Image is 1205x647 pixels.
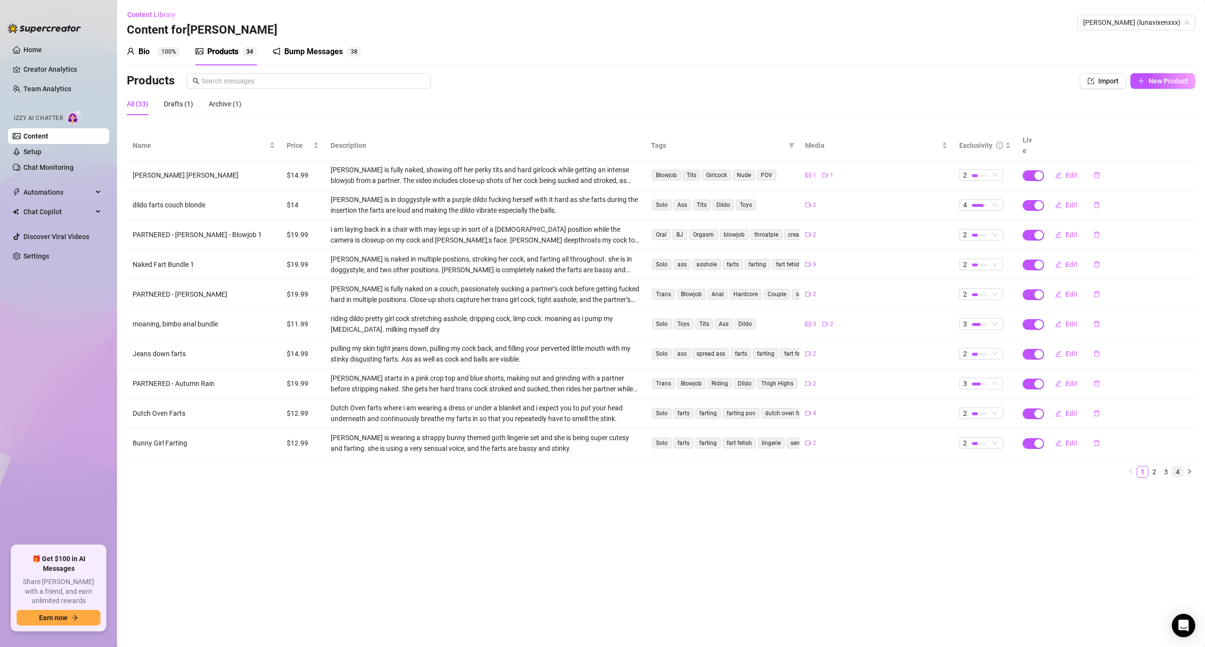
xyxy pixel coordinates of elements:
[723,408,759,419] span: farting pov
[757,378,797,389] span: Thigh Highs
[23,46,42,54] a: Home
[813,379,816,388] span: 2
[1086,197,1108,213] button: delete
[1137,466,1148,477] a: 1
[8,23,81,33] img: logo-BBDzfeDw.svg
[1087,78,1094,84] span: import
[652,170,681,181] span: Blowjob
[733,170,755,181] span: Nude
[761,408,812,419] span: dutch oven farts
[652,348,672,359] span: Solo
[1086,435,1108,451] button: delete
[1093,440,1100,446] span: delete
[1047,346,1086,362] button: Edit
[813,290,816,299] span: 2
[652,200,672,210] span: Solo
[281,369,325,399] td: $19.99
[13,188,20,196] span: thunderbolt
[1093,350,1100,357] span: delete
[723,438,756,448] span: fart fetish
[673,348,691,359] span: ass
[201,76,425,86] input: Search messages
[325,131,645,161] th: Description
[127,309,281,339] td: moaning, bimbo anal bundle
[23,148,41,156] a: Setup
[805,140,940,151] span: Media
[281,428,325,458] td: $12.99
[39,614,67,622] span: Earn now
[1047,286,1086,302] button: Edit
[23,252,49,260] a: Settings
[127,190,281,220] td: dildo farts couch blonde
[207,46,238,58] div: Products
[331,343,639,364] div: pulling my skin tight jeans down, pulling my cock back, and filling your perverted little mouth w...
[1184,466,1195,478] li: Next Page
[996,142,1003,149] span: info-circle
[1066,171,1078,179] span: Edit
[1086,376,1108,391] button: delete
[695,408,721,419] span: farting
[1093,321,1100,327] span: delete
[652,438,672,448] span: Solo
[652,408,672,419] span: Solo
[1066,201,1078,209] span: Edit
[652,229,671,240] span: Oral
[673,319,693,329] span: Toys
[673,408,693,419] span: farts
[789,142,794,148] span: filter
[127,339,281,369] td: Jeans down farts
[683,170,700,181] span: Tits
[736,200,756,210] span: Toys
[1047,435,1086,451] button: Edit
[196,47,203,55] span: picture
[1172,614,1195,637] div: Open Intercom Messenger
[1055,261,1062,268] span: edit
[693,200,711,210] span: Tits
[281,309,325,339] td: $11.99
[1093,410,1100,417] span: delete
[1137,466,1148,478] li: 1
[1047,316,1086,332] button: Edit
[351,48,354,55] span: 3
[805,410,811,416] span: video-camera
[963,200,967,210] span: 4
[1066,439,1078,447] span: Edit
[830,320,833,329] span: 2
[652,319,672,329] span: Solo
[1125,466,1137,478] button: left
[127,131,281,161] th: Name
[1086,316,1108,332] button: delete
[1047,197,1086,213] button: Edit
[23,132,48,140] a: Content
[1184,20,1190,25] span: team
[17,554,100,573] span: 🎁 Get $100 in AI Messages
[127,47,135,55] span: user
[695,319,713,329] span: Tits
[281,280,325,309] td: $19.99
[281,131,325,161] th: Price
[1055,380,1062,387] span: edit
[1017,131,1041,161] th: Live
[822,321,828,327] span: video-camera
[138,46,150,58] div: Bio
[127,161,281,190] td: [PERSON_NAME] [PERSON_NAME]
[712,200,734,210] span: Dildo
[1066,231,1078,239] span: Edit
[1172,466,1183,477] a: 4
[127,250,281,280] td: Naked Fart Bundle 1
[127,22,277,38] h3: Content for [PERSON_NAME]
[1055,321,1062,327] span: edit
[959,140,992,151] div: Exclusivity
[1172,466,1184,478] li: 4
[673,200,691,210] span: Ass
[1066,320,1078,328] span: Edit
[963,289,967,300] span: 2
[651,140,785,151] span: Tags
[23,184,93,200] span: Automations
[677,378,706,389] span: Blowjob
[127,399,281,428] td: Dutch Oven Farts
[753,348,778,359] span: farting
[127,280,281,309] td: PARTNERED - [PERSON_NAME]
[1148,77,1188,85] span: New Product
[1138,78,1145,84] span: plus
